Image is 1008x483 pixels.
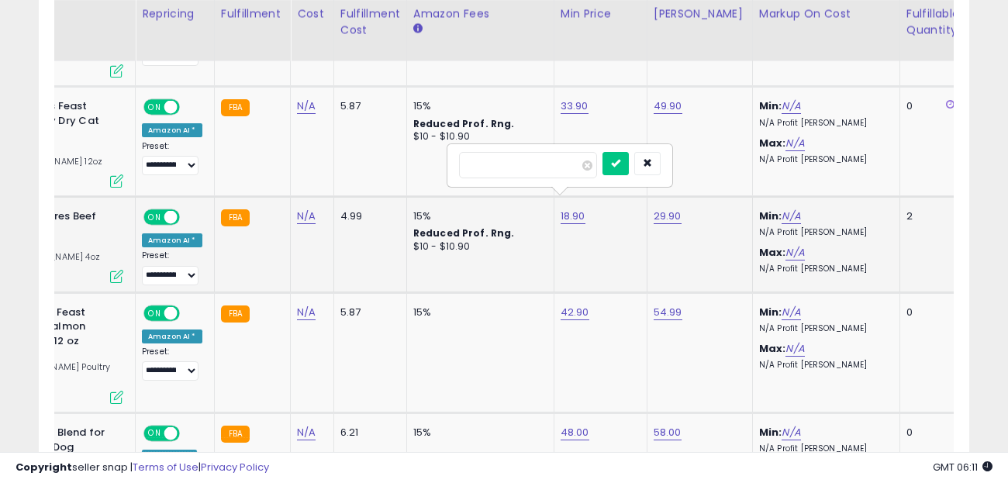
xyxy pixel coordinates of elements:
[906,99,954,113] div: 0
[221,99,250,116] small: FBA
[759,341,786,356] b: Max:
[145,101,164,114] span: ON
[561,98,589,114] a: 33.90
[561,305,589,320] a: 42.90
[142,233,202,247] div: Amazon AI *
[297,6,327,22] div: Cost
[142,123,202,137] div: Amazon AI *
[785,341,804,357] a: N/A
[413,240,542,254] div: $10 - $10.90
[906,209,954,223] div: 2
[561,209,585,224] a: 18.90
[759,323,888,334] p: N/A Profit [PERSON_NAME]
[759,98,782,113] b: Min:
[654,209,682,224] a: 29.90
[221,209,250,226] small: FBA
[413,6,547,22] div: Amazon Fees
[297,209,316,224] a: N/A
[654,425,682,440] a: 58.00
[759,118,888,129] p: N/A Profit [PERSON_NAME]
[413,226,515,240] b: Reduced Prof. Rng.
[340,99,395,113] div: 5.87
[759,360,888,371] p: N/A Profit [PERSON_NAME]
[413,117,515,130] b: Reduced Prof. Rng.
[759,227,888,238] p: N/A Profit [PERSON_NAME]
[759,136,786,150] b: Max:
[142,329,202,343] div: Amazon AI *
[16,460,72,474] strong: Copyright
[142,6,208,22] div: Repricing
[133,460,198,474] a: Terms of Use
[340,305,395,319] div: 5.87
[178,210,202,223] span: OFF
[759,154,888,165] p: N/A Profit [PERSON_NAME]
[782,98,800,114] a: N/A
[297,305,316,320] a: N/A
[413,426,542,440] div: 15%
[782,305,800,320] a: N/A
[145,210,164,223] span: ON
[142,141,202,176] div: Preset:
[561,6,640,22] div: Min Price
[785,245,804,260] a: N/A
[145,306,164,319] span: ON
[759,264,888,274] p: N/A Profit [PERSON_NAME]
[654,305,682,320] a: 54.99
[654,6,746,22] div: [PERSON_NAME]
[759,6,893,22] div: Markup on Cost
[221,305,250,323] small: FBA
[142,250,202,285] div: Preset:
[178,101,202,114] span: OFF
[413,22,423,36] small: Amazon Fees.
[782,425,800,440] a: N/A
[221,426,250,443] small: FBA
[16,461,269,475] div: seller snap | |
[221,6,284,22] div: Fulfillment
[654,98,682,114] a: 49.90
[340,6,400,39] div: Fulfillment Cost
[201,460,269,474] a: Privacy Policy
[413,130,542,143] div: $10 - $10.90
[933,460,992,474] span: 2025-08-13 06:11 GMT
[561,425,589,440] a: 48.00
[906,426,954,440] div: 0
[759,305,782,319] b: Min:
[178,427,202,440] span: OFF
[759,209,782,223] b: Min:
[413,209,542,223] div: 15%
[297,425,316,440] a: N/A
[759,425,782,440] b: Min:
[782,209,800,224] a: N/A
[340,209,395,223] div: 4.99
[142,347,202,381] div: Preset:
[759,245,786,260] b: Max:
[145,427,164,440] span: ON
[785,136,804,151] a: N/A
[413,99,542,113] div: 15%
[906,6,960,39] div: Fulfillable Quantity
[906,305,954,319] div: 0
[178,306,202,319] span: OFF
[297,98,316,114] a: N/A
[413,305,542,319] div: 15%
[340,426,395,440] div: 6.21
